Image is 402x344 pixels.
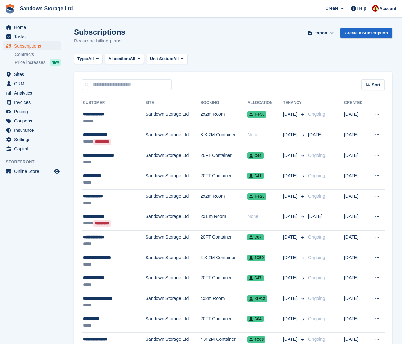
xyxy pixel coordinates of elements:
span: Ongoing [308,173,325,178]
a: menu [3,98,61,107]
td: Sandown Storage Ltd [146,149,201,169]
span: [DATE] [283,213,299,220]
span: Analytics [14,88,53,97]
img: stora-icon-8386f47178a22dfd0bd8f6a31ec36ba5ce8667c1dd55bd0f319d3a0aa187defe.svg [5,4,15,14]
td: [DATE] [344,210,368,231]
span: [DATE] [283,152,299,159]
span: [DATE] [283,315,299,322]
span: [DATE] [283,295,299,302]
td: 20FT Container [201,312,248,333]
span: Insurance [14,126,53,135]
div: None [247,213,283,220]
span: Allocation: [108,56,130,62]
span: Online Store [14,167,53,176]
p: Recurring billing plans [74,37,125,45]
td: [DATE] [344,292,368,312]
span: [DATE] [283,111,299,118]
a: Create a Subscription [340,28,392,38]
span: Ongoing [308,275,325,280]
span: Account [380,5,396,12]
td: 2x2m Room [201,108,248,128]
a: menu [3,79,61,88]
th: Created [344,98,368,108]
td: [DATE] [344,149,368,169]
span: C41 [247,173,263,179]
td: 20FT Container [201,271,248,292]
span: Coupons [14,116,53,125]
td: 2x2m Room [201,190,248,210]
td: 4x2m Room [201,292,248,312]
button: Unit Status: All [147,54,187,64]
a: menu [3,23,61,32]
span: [DATE] [308,214,322,219]
td: Sandown Storage Ltd [146,210,201,231]
td: Sandown Storage Ltd [146,271,201,292]
span: [DATE] [308,132,322,137]
span: Price increases [15,59,46,66]
td: [DATE] [344,169,368,190]
span: 4C59 [247,255,265,261]
span: C47 [247,275,263,281]
td: Sandown Storage Ltd [146,231,201,251]
span: [DATE] [283,172,299,179]
td: 20FT Container [201,149,248,169]
a: menu [3,41,61,50]
th: Site [146,98,201,108]
span: Home [14,23,53,32]
button: Allocation: All [105,54,144,64]
a: Preview store [53,167,61,175]
td: [DATE] [344,312,368,333]
a: menu [3,88,61,97]
a: menu [3,32,61,41]
span: IGF12 [247,295,267,302]
td: Sandown Storage Ltd [146,251,201,271]
span: C44 [247,152,263,159]
img: Jessica Durrant [372,5,379,12]
td: [DATE] [344,108,368,128]
span: Pricing [14,107,53,116]
span: Unit Status: [150,56,174,62]
span: Ongoing [308,316,325,321]
span: Ongoing [308,112,325,117]
span: 4C63 [247,336,265,343]
td: [DATE] [344,231,368,251]
div: None [247,131,283,138]
span: Help [357,5,366,12]
span: Ongoing [308,337,325,342]
span: C07 [247,234,263,240]
td: Sandown Storage Ltd [146,312,201,333]
span: Ongoing [308,153,325,158]
span: Ongoing [308,255,325,260]
td: [DATE] [344,271,368,292]
span: Settings [14,135,53,144]
span: All [88,56,94,62]
span: Subscriptions [14,41,53,50]
span: Storefront [6,159,64,165]
span: IFF20 [247,193,266,200]
span: [DATE] [283,131,299,138]
th: Customer [82,98,146,108]
span: Ongoing [308,296,325,301]
td: Sandown Storage Ltd [146,108,201,128]
th: Allocation [247,98,283,108]
span: [DATE] [283,193,299,200]
a: menu [3,126,61,135]
span: Tasks [14,32,53,41]
span: CRM [14,79,53,88]
span: IFF50 [247,111,266,118]
span: [DATE] [283,234,299,240]
span: [DATE] [283,275,299,281]
td: Sandown Storage Ltd [146,190,201,210]
td: [DATE] [344,190,368,210]
td: 20FT Container [201,231,248,251]
a: menu [3,116,61,125]
a: Price increases NEW [15,59,61,66]
td: 4 X 2M Container [201,251,248,271]
span: [DATE] [283,254,299,261]
button: Export [307,28,335,38]
button: Type: All [74,54,102,64]
a: menu [3,107,61,116]
a: Contracts [15,51,61,58]
span: Export [314,30,327,36]
th: Tenancy [283,98,306,108]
